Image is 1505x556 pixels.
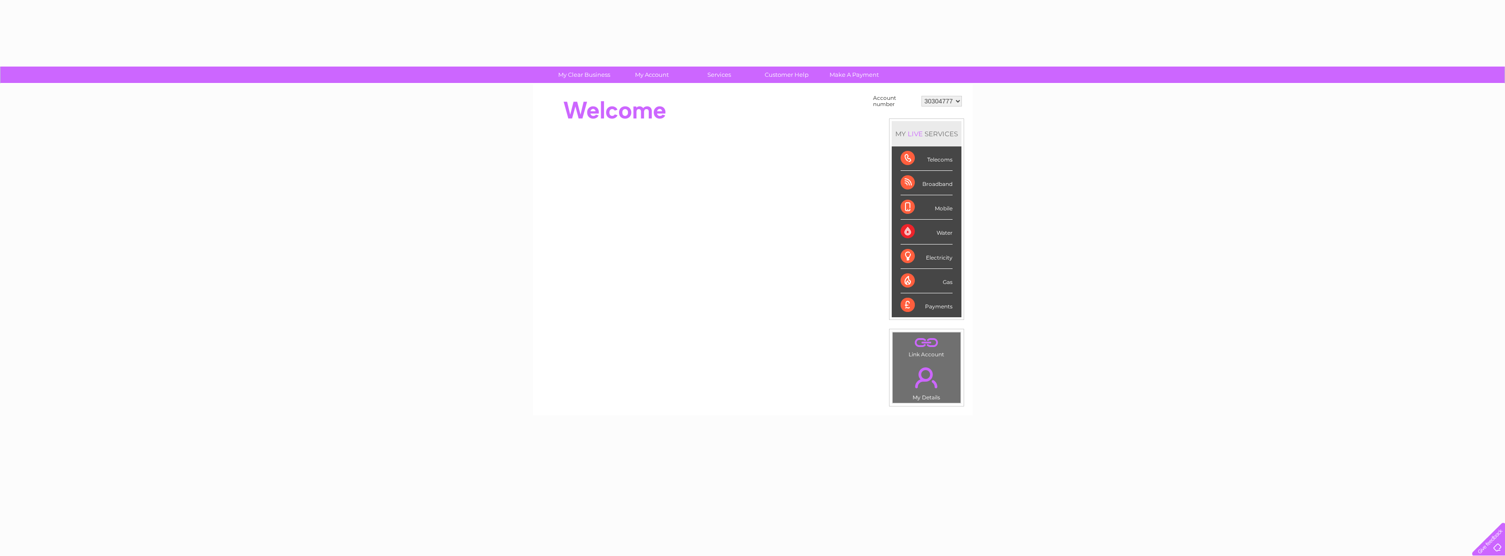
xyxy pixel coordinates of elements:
[892,121,961,146] div: MY SERVICES
[892,360,961,403] td: My Details
[818,67,891,83] a: Make A Payment
[901,293,953,317] div: Payments
[750,67,823,83] a: Customer Help
[683,67,756,83] a: Services
[901,146,953,171] div: Telecoms
[901,220,953,244] div: Water
[892,332,961,360] td: Link Account
[906,130,925,138] div: LIVE
[901,244,953,269] div: Electricity
[901,195,953,220] div: Mobile
[895,362,958,393] a: .
[901,269,953,293] div: Gas
[895,335,958,350] a: .
[548,67,621,83] a: My Clear Business
[871,93,919,110] td: Account number
[901,171,953,195] div: Broadband
[615,67,688,83] a: My Account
